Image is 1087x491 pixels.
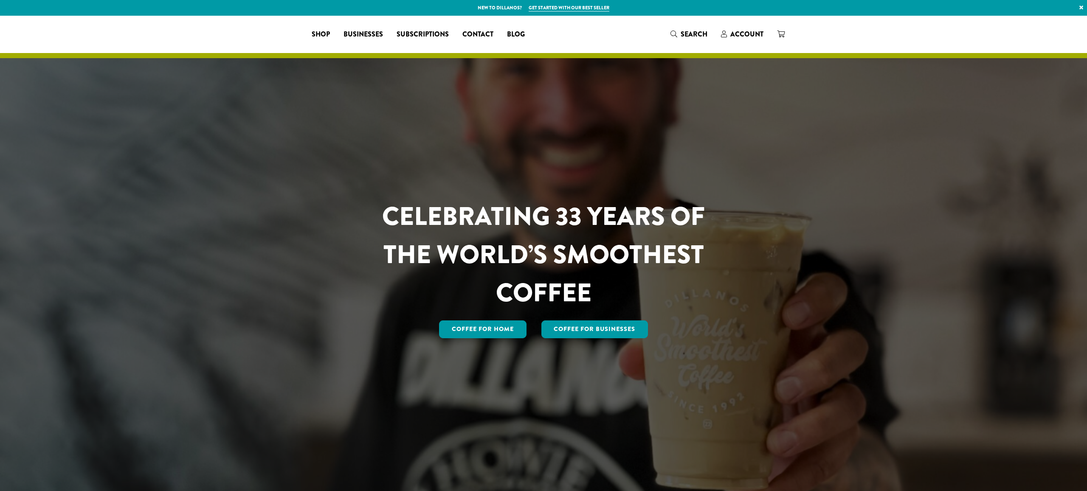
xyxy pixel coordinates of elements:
[439,320,527,338] a: Coffee for Home
[681,29,707,39] span: Search
[462,29,493,40] span: Contact
[664,27,714,41] a: Search
[312,29,330,40] span: Shop
[397,29,449,40] span: Subscriptions
[730,29,763,39] span: Account
[357,197,730,312] h1: CELEBRATING 33 YEARS OF THE WORLD’S SMOOTHEST COFFEE
[541,320,648,338] a: Coffee For Businesses
[344,29,383,40] span: Businesses
[529,4,609,11] a: Get started with our best seller
[305,28,337,41] a: Shop
[507,29,525,40] span: Blog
